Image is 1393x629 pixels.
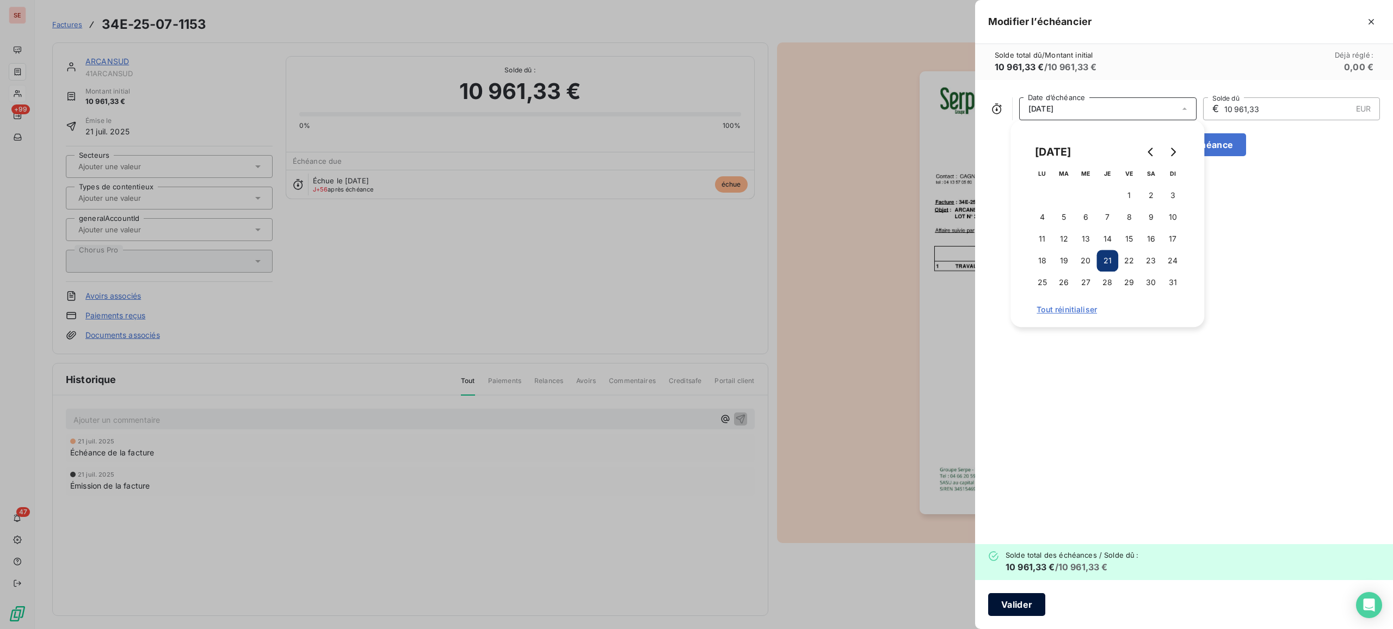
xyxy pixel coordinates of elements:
[1053,272,1075,293] button: 26
[1006,560,1138,573] h6: / 10 961,33 €
[1162,250,1184,272] button: 24
[1140,184,1162,206] button: 2
[1162,228,1184,250] button: 17
[1140,141,1162,163] button: Go to previous month
[1162,184,1184,206] button: 3
[1075,228,1096,250] button: 13
[1053,206,1075,228] button: 5
[988,593,1045,616] button: Valider
[988,14,1092,29] h5: Modifier l’échéancier
[1096,206,1118,228] button: 7
[1031,163,1053,184] th: lundi
[1118,163,1140,184] th: vendredi
[1118,184,1140,206] button: 1
[1335,51,1373,59] span: Déjà réglé :
[1006,551,1138,559] span: Solde total des échéances / Solde dû :
[1140,163,1162,184] th: samedi
[1344,60,1373,73] h6: 0,00 €
[995,51,1096,59] span: Solde total dû / Montant initial
[1053,250,1075,272] button: 19
[1006,562,1055,572] span: 10 961,33 €
[1037,305,1178,314] span: Tout réinitialiser
[1031,272,1053,293] button: 25
[1053,163,1075,184] th: mardi
[1162,163,1184,184] th: dimanche
[1118,272,1140,293] button: 29
[1075,206,1096,228] button: 6
[1075,272,1096,293] button: 27
[1140,250,1162,272] button: 23
[1162,141,1184,163] button: Go to next month
[1118,250,1140,272] button: 22
[1140,272,1162,293] button: 30
[1031,143,1075,161] div: [DATE]
[1031,228,1053,250] button: 11
[1031,250,1053,272] button: 18
[1140,206,1162,228] button: 9
[1096,250,1118,272] button: 21
[1075,163,1096,184] th: mercredi
[1096,272,1118,293] button: 28
[1140,228,1162,250] button: 16
[995,60,1096,73] h6: / 10 961,33 €
[1028,104,1053,113] span: [DATE]
[1096,228,1118,250] button: 14
[1118,206,1140,228] button: 8
[1075,250,1096,272] button: 20
[1031,206,1053,228] button: 4
[1162,206,1184,228] button: 10
[1356,592,1382,618] div: Open Intercom Messenger
[1162,272,1184,293] button: 31
[995,61,1044,72] span: 10 961,33 €
[1096,163,1118,184] th: jeudi
[1118,228,1140,250] button: 15
[1053,228,1075,250] button: 12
